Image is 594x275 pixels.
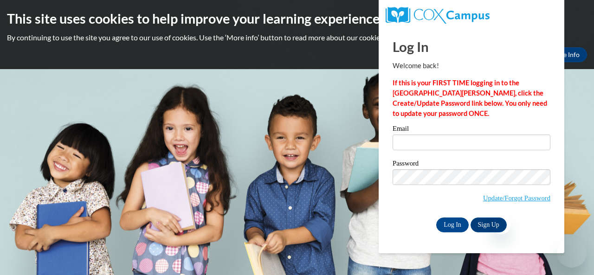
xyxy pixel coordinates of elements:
a: Update/Forgot Password [483,194,550,202]
label: Password [393,160,550,169]
iframe: Button to launch messaging window [557,238,587,268]
a: More Info [543,47,587,62]
img: COX Campus [386,7,490,24]
h2: This site uses cookies to help improve your learning experience. [7,9,587,28]
strong: If this is your FIRST TIME logging in to the [GEOGRAPHIC_DATA][PERSON_NAME], click the Create/Upd... [393,79,547,117]
p: Welcome back! [393,61,550,71]
iframe: Close message [492,216,510,234]
h1: Log In [393,37,550,56]
a: Sign Up [471,217,507,232]
label: Email [393,125,550,134]
input: Log In [436,217,469,232]
p: By continuing to use the site you agree to our use of cookies. Use the ‘More info’ button to read... [7,32,587,43]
